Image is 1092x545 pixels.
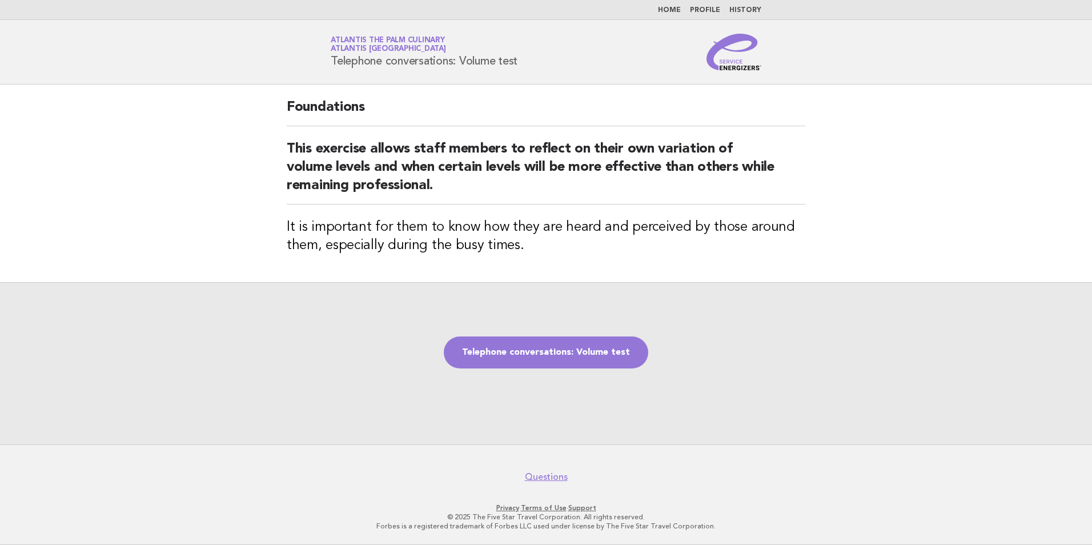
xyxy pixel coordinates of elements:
p: · · [196,503,896,512]
img: Service Energizers [706,34,761,70]
h2: Foundations [287,98,805,126]
p: © 2025 The Five Star Travel Corporation. All rights reserved. [196,512,896,522]
a: Home [658,7,681,14]
a: Questions [525,471,568,483]
a: Telephone conversations: Volume test [444,336,648,368]
h2: This exercise allows staff members to reflect on their own variation of volume levels and when ce... [287,140,805,205]
a: History [729,7,761,14]
span: Atlantis [GEOGRAPHIC_DATA] [331,46,446,53]
h3: It is important for them to know how they are heard and perceived by those around them, especiall... [287,218,805,255]
p: Forbes is a registered trademark of Forbes LLC used under license by The Five Star Travel Corpora... [196,522,896,531]
a: Terms of Use [521,504,567,512]
a: Support [568,504,596,512]
a: Profile [690,7,720,14]
h1: Telephone conversations: Volume test [331,37,517,67]
a: Privacy [496,504,519,512]
a: Atlantis The Palm CulinaryAtlantis [GEOGRAPHIC_DATA] [331,37,446,53]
